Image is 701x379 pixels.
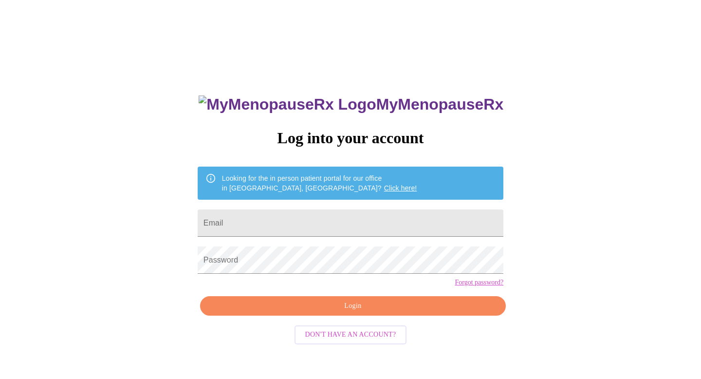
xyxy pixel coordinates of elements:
[292,330,409,338] a: Don't have an account?
[222,170,417,197] div: Looking for the in person patient portal for our office in [GEOGRAPHIC_DATA], [GEOGRAPHIC_DATA]?
[199,95,503,114] h3: MyMenopauseRx
[198,129,503,147] h3: Log into your account
[199,95,376,114] img: MyMenopauseRx Logo
[455,279,503,286] a: Forgot password?
[295,325,407,344] button: Don't have an account?
[211,300,495,312] span: Login
[384,184,417,192] a: Click here!
[200,296,506,316] button: Login
[305,329,396,341] span: Don't have an account?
